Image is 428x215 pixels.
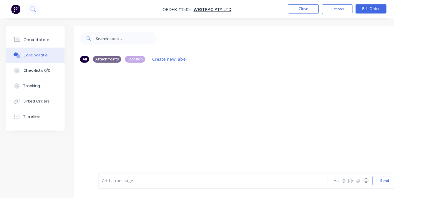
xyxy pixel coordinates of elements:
[25,74,55,80] div: Checklists 0/0
[210,7,251,13] a: WesTrac Pty Ltd
[350,5,383,15] button: Options
[7,102,70,119] button: Linked Orders
[7,52,70,68] button: Collaborate
[25,124,43,130] div: Timeline
[101,61,132,68] div: Attachments
[387,5,420,15] button: Edit Order
[7,85,70,102] button: Tracking
[87,61,97,68] div: All
[7,35,70,52] button: Order details
[394,192,402,200] button: ☺
[25,57,52,63] div: Collaborate
[162,60,207,69] button: Create new label
[12,5,22,15] img: Factory
[7,68,70,85] button: Checklists 0/0
[7,119,70,135] button: Timeline
[136,61,158,68] div: Location
[25,40,54,46] div: Order details
[25,90,44,96] div: Tracking
[361,192,369,200] button: Aa
[25,107,54,113] div: Linked Orders
[313,5,346,15] button: Close
[369,192,378,200] button: @
[104,35,171,48] input: Search notes...
[177,7,210,13] span: Order #1505 -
